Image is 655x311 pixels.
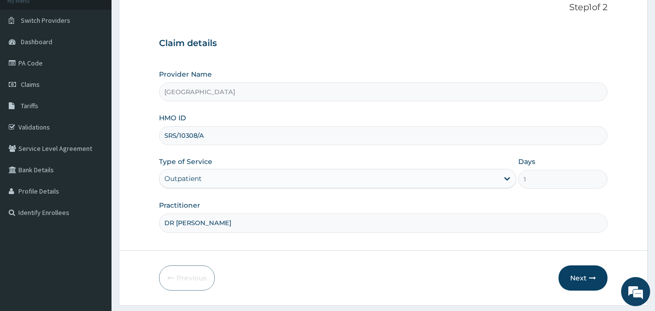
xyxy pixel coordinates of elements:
[21,37,52,46] span: Dashboard
[164,174,202,183] div: Outpatient
[159,157,212,166] label: Type of Service
[21,101,38,110] span: Tariffs
[559,265,607,291] button: Next
[21,80,40,89] span: Claims
[159,265,215,291] button: Previous
[21,16,70,25] span: Switch Providers
[159,126,608,145] input: Enter HMO ID
[159,213,608,232] input: Enter Name
[159,200,200,210] label: Practitioner
[159,69,212,79] label: Provider Name
[159,2,608,13] p: Step 1 of 2
[159,113,186,123] label: HMO ID
[518,157,535,166] label: Days
[159,38,608,49] h3: Claim details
